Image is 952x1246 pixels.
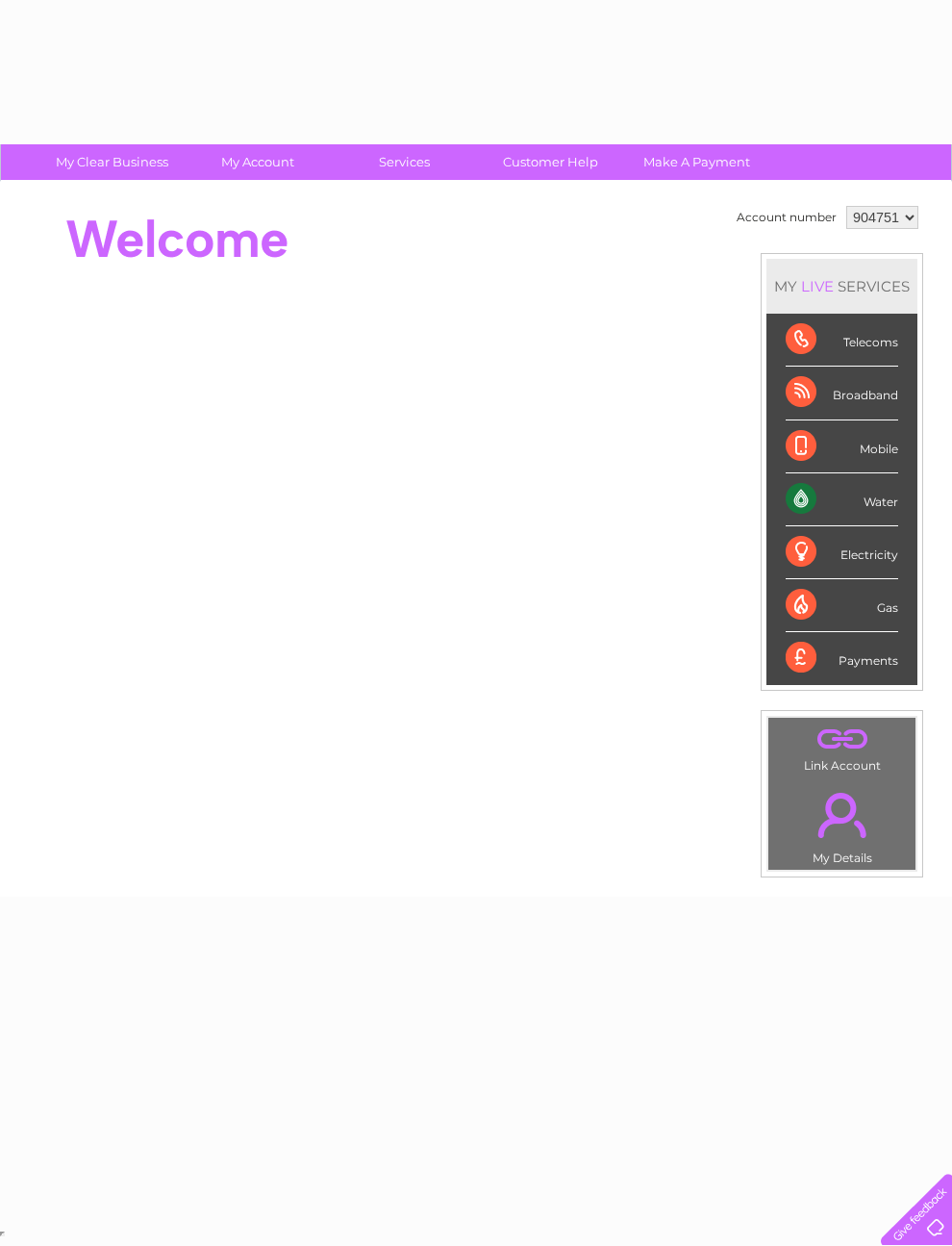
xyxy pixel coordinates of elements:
[766,259,917,314] div: MY SERVICES
[732,201,841,234] td: Account number
[773,723,911,756] a: .
[786,632,898,684] div: Payments
[786,473,898,526] div: Water
[179,144,338,180] a: My Account
[767,776,916,871] td: My Details
[786,367,898,420] div: Broadband
[797,277,838,295] div: LIVE
[325,144,484,180] a: Services
[471,144,630,180] a: Customer Help
[773,781,911,849] a: .
[786,579,898,632] div: Gas
[786,420,898,473] div: Mobile
[786,526,898,579] div: Electricity
[786,314,898,367] div: Telecoms
[33,144,191,180] a: My Clear Business
[767,717,916,777] td: Link Account
[617,144,776,180] a: Make A Payment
